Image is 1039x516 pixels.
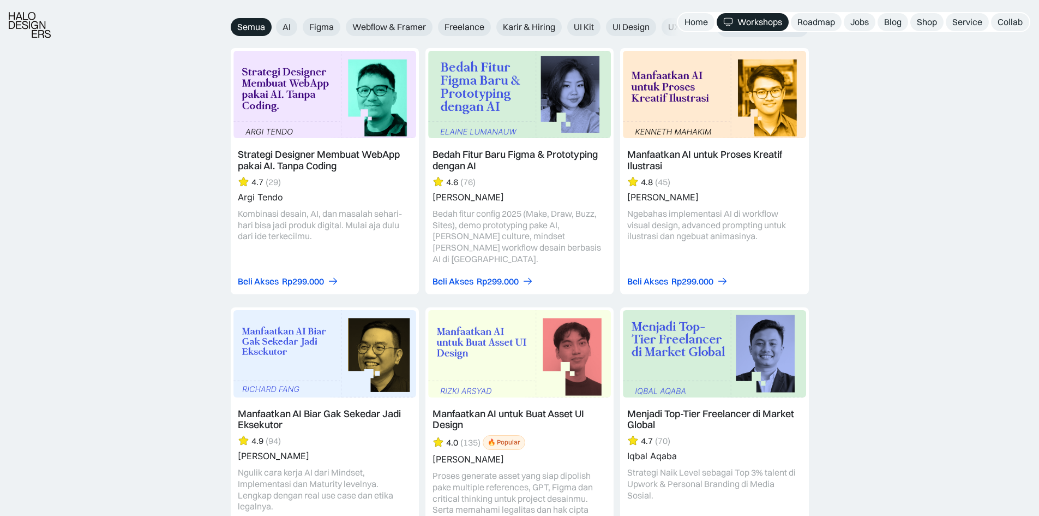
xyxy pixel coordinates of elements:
div: Collab [998,16,1023,28]
span: UI Design [612,21,650,33]
div: Shop [917,16,937,28]
div: Service [952,16,982,28]
div: Rp299.000 [477,276,519,287]
span: Semua [237,21,265,33]
span: UI Kit [574,21,594,33]
div: Workshops [737,16,782,28]
form: Email Form [231,18,683,36]
div: Beli Akses [627,276,668,287]
a: Beli AksesRp299.000 [433,276,533,287]
span: UX Design [668,21,708,33]
span: Karir & Hiring [503,21,555,33]
div: Rp299.000 [282,276,324,287]
span: Figma [309,21,334,33]
a: Collab [991,13,1029,31]
a: Workshops [717,13,789,31]
div: Jobs [850,16,869,28]
a: Jobs [844,13,875,31]
a: Roadmap [791,13,842,31]
div: Rp299.000 [671,276,713,287]
span: Webflow & Framer [352,21,426,33]
div: Roadmap [797,16,835,28]
a: Beli AksesRp299.000 [627,276,728,287]
div: Beli Akses [433,276,473,287]
a: Service [946,13,989,31]
div: Beli Akses [238,276,279,287]
a: Home [678,13,714,31]
span: Freelance [445,21,484,33]
a: Blog [878,13,908,31]
span: AI [283,21,291,33]
a: Beli AksesRp299.000 [238,276,339,287]
div: Home [684,16,708,28]
a: Shop [910,13,944,31]
div: Blog [884,16,902,28]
